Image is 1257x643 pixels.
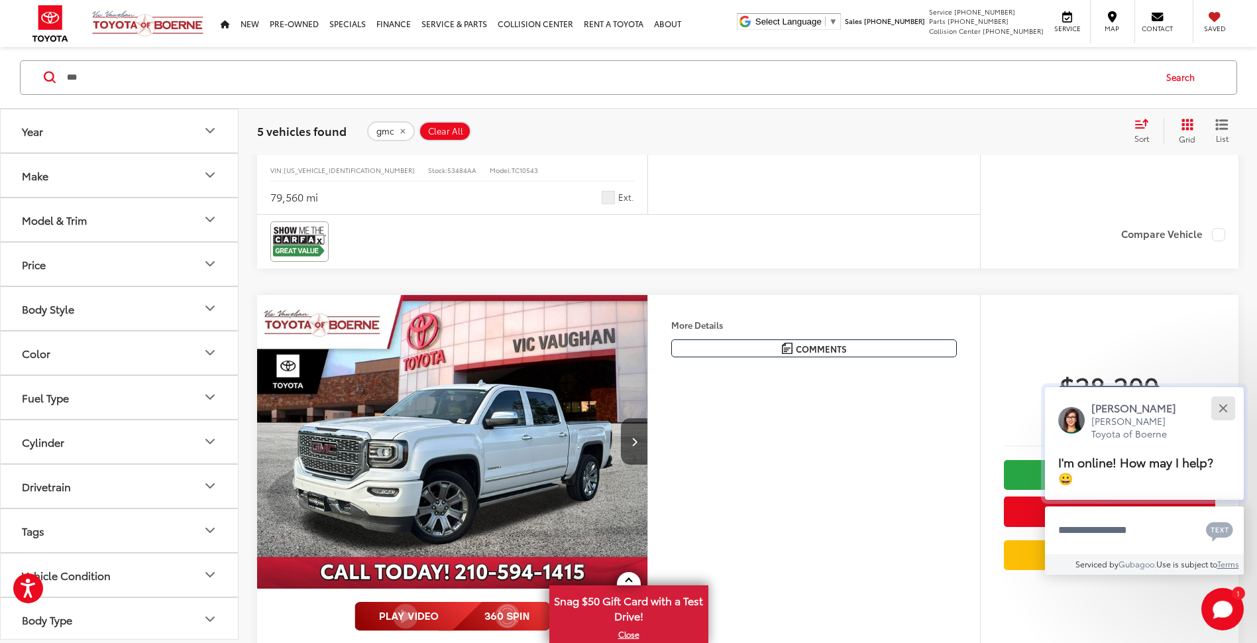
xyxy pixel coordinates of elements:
button: MakeMake [1,154,239,197]
svg: Start Chat [1201,588,1244,630]
a: Gubagoo. [1119,558,1156,569]
button: DrivetrainDrivetrain [1,465,239,508]
span: Comments [796,343,847,355]
label: Compare Vehicle [1121,228,1225,241]
div: Cylinder [202,434,218,450]
div: Year [22,125,43,137]
span: Sales [845,16,862,26]
img: View CARFAX report [273,224,326,259]
button: Next image [621,418,647,465]
div: Color [202,345,218,361]
button: Select sort value [1128,118,1164,145]
span: Service [929,7,952,17]
div: Price [22,258,46,270]
span: Collision Center [929,26,981,36]
div: Close[PERSON_NAME][PERSON_NAME] Toyota of BoerneI'm online! How may I help? 😀Type your messageCha... [1045,387,1244,575]
div: Year [202,123,218,139]
div: Fuel Type [202,390,218,406]
button: YearYear [1,109,239,152]
button: Model & TrimModel & Trim [1,198,239,241]
svg: Text [1206,520,1233,542]
div: Body Type [202,612,218,628]
div: Tags [202,523,218,539]
div: 79,560 mi [270,190,318,205]
a: Select Language​ [755,17,838,27]
div: Model & Trim [202,212,218,228]
div: 2018 GMC Sierra 1500 Denali 0 [256,295,649,589]
span: Sort [1134,133,1149,144]
span: I'm online! How may I help? 😀 [1058,453,1213,487]
button: CylinderCylinder [1,420,239,463]
img: 2018 GMC Sierra 1500 Denali [256,295,649,589]
span: 5 vehicles found [257,123,347,139]
img: Vic Vaughan Toyota of Boerne [91,10,204,37]
div: Make [202,168,218,184]
div: Body Type [22,613,72,626]
span: 53484AA [447,165,476,175]
button: Clear All [419,121,471,141]
button: Close [1209,394,1237,422]
span: 1 [1236,590,1240,596]
button: Comments [671,339,957,357]
button: Vehicle ConditionVehicle Condition [1,554,239,597]
span: Snag $50 Gift Card with a Test Drive! [551,587,707,627]
span: Serviced by [1075,558,1119,569]
div: Model & Trim [22,213,87,226]
div: Price [202,257,218,272]
button: Body StyleBody Style [1,287,239,330]
span: Contact [1142,24,1173,33]
img: full motion video [355,602,550,631]
button: PricePrice [1,243,239,286]
div: Body Style [22,302,74,315]
span: ​ [825,17,826,27]
span: ▼ [829,17,838,27]
span: TC10543 [512,165,538,175]
button: Fuel TypeFuel Type [1,376,239,419]
button: Toggle Chat Window [1201,588,1244,630]
textarea: Type your message [1045,506,1244,554]
a: 2018 GMC Sierra 1500 Denali2018 GMC Sierra 1500 Denali2018 GMC Sierra 1500 Denali2018 GMC Sierra ... [256,295,649,589]
span: Parts [929,16,946,26]
div: Make [22,169,48,182]
div: Body Style [202,301,218,317]
button: Chat with SMS [1202,515,1237,545]
button: Get Price Now [1004,497,1215,526]
div: Drivetrain [202,479,218,495]
span: List [1215,133,1229,144]
div: Fuel Type [22,391,69,404]
div: Color [22,347,50,359]
span: [DATE] Price: [1004,409,1215,422]
span: Select Language [755,17,822,27]
button: Search [1154,61,1214,94]
div: Cylinder [22,436,64,448]
div: Tags [22,524,44,537]
div: Vehicle Condition [22,569,111,581]
span: Grid [1179,133,1195,145]
span: $28,200 [1004,369,1215,402]
a: Value Your Trade [1004,540,1215,570]
p: [PERSON_NAME] [1091,400,1189,415]
span: [PHONE_NUMBER] [954,7,1015,17]
a: Check Availability [1004,460,1215,490]
button: Grid View [1164,118,1205,145]
span: Summit White [602,191,615,204]
button: TagsTags [1,509,239,552]
span: Ext. [618,191,634,204]
span: Use is subject to [1156,558,1217,569]
button: Body TypeBody Type [1,598,239,641]
h4: More Details [671,320,957,329]
button: List View [1205,118,1238,145]
span: VIN: [270,165,284,175]
span: [US_VEHICLE_IDENTIFICATION_NUMBER] [284,165,415,175]
p: [PERSON_NAME] Toyota of Boerne [1091,415,1189,441]
span: Model: [490,165,512,175]
button: remove gmc [367,121,415,141]
input: Search by Make, Model, or Keyword [66,62,1154,93]
span: Saved [1200,24,1229,33]
span: gmc [376,126,394,137]
span: Stock: [428,165,447,175]
span: Map [1097,24,1126,33]
span: Clear All [428,126,463,137]
div: Drivetrain [22,480,71,493]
